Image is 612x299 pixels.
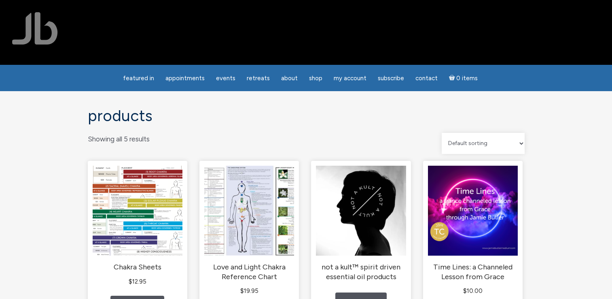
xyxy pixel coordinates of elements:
a: Events [211,70,240,86]
a: Cart0 items [444,70,483,86]
img: not a kult™ spirit driven essential oil products [316,166,406,256]
span: Appointments [165,75,205,82]
a: Time Lines: a Channeled Lesson from Grace $10.00 [428,166,518,296]
span: featured in [123,75,154,82]
span: Retreats [247,75,270,82]
a: Love and Light Chakra Reference Chart $19.95 [204,166,294,296]
span: $ [463,287,467,295]
span: My Account [334,75,366,82]
a: About [276,70,303,86]
h2: Love and Light Chakra Reference Chart [204,263,294,282]
bdi: 10.00 [463,287,483,295]
span: 0 items [456,75,478,81]
a: not a kult™ spirit driven essential oil products [316,166,406,282]
a: Contact [411,70,443,86]
span: Shop [309,75,322,82]
a: featured in [118,70,159,86]
a: Retreats [242,70,275,86]
a: My Account [329,70,371,86]
a: Appointments [161,70,210,86]
span: Subscribe [378,75,404,82]
span: $ [240,287,244,295]
a: Shop [304,70,327,86]
img: Chakra Sheets [93,166,182,256]
span: $ [129,278,132,285]
h1: Products [88,107,525,125]
span: About [281,75,298,82]
a: Subscribe [373,70,409,86]
img: Jamie Butler. The Everyday Medium [12,12,58,45]
span: Events [216,75,235,82]
span: Contact [415,75,438,82]
h2: Time Lines: a Channeled Lesson from Grace [428,263,518,282]
img: Love and Light Chakra Reference Chart [204,166,294,256]
select: Shop order [442,133,525,154]
img: Time Lines: a Channeled Lesson from Grace [428,166,518,256]
bdi: 19.95 [240,287,258,295]
a: Chakra Sheets $12.95 [93,166,182,287]
h2: Chakra Sheets [93,263,182,272]
i: Cart [449,75,457,82]
bdi: 12.95 [129,278,146,285]
h2: not a kult™ spirit driven essential oil products [316,263,406,282]
p: Showing all 5 results [88,133,150,145]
